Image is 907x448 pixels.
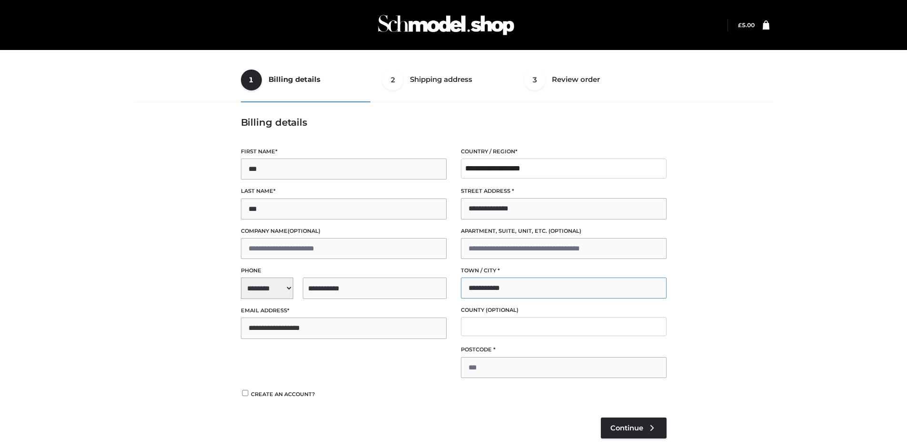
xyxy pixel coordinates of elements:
a: Continue [601,418,667,438]
label: Apartment, suite, unit, etc. [461,227,667,236]
label: First name [241,147,447,156]
span: Continue [610,424,643,432]
label: Email address [241,306,447,315]
span: Create an account? [251,391,315,398]
a: £5.00 [738,21,755,29]
label: Postcode [461,345,667,354]
label: County [461,306,667,315]
label: Town / City [461,266,667,275]
label: Street address [461,187,667,196]
span: (optional) [486,307,518,313]
img: Schmodel Admin 964 [375,6,518,44]
bdi: 5.00 [738,21,755,29]
label: Country / Region [461,147,667,156]
span: (optional) [548,228,581,234]
label: Phone [241,266,447,275]
span: £ [738,21,742,29]
h3: Billing details [241,117,667,128]
label: Company name [241,227,447,236]
label: Last name [241,187,447,196]
span: (optional) [288,228,320,234]
input: Create an account? [241,390,249,396]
